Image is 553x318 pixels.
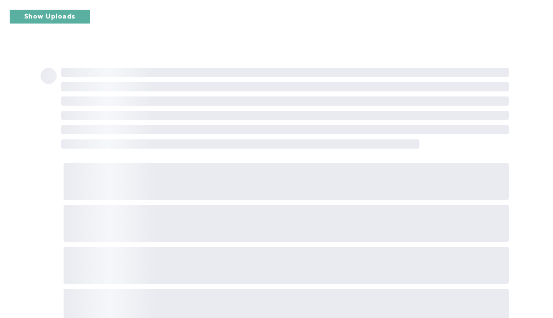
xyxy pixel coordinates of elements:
span: ‌ [61,139,419,149]
span: ‌ [61,125,509,134]
span: ‌ [64,163,509,200]
span: ‌ [61,82,509,91]
button: Show Uploads [9,9,90,24]
span: ‌ [61,68,509,77]
span: ‌ [61,111,509,120]
span: ‌ [64,205,509,242]
span: ‌ [61,96,509,106]
span: ‌ [64,247,509,284]
span: ‌ [41,68,57,84]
